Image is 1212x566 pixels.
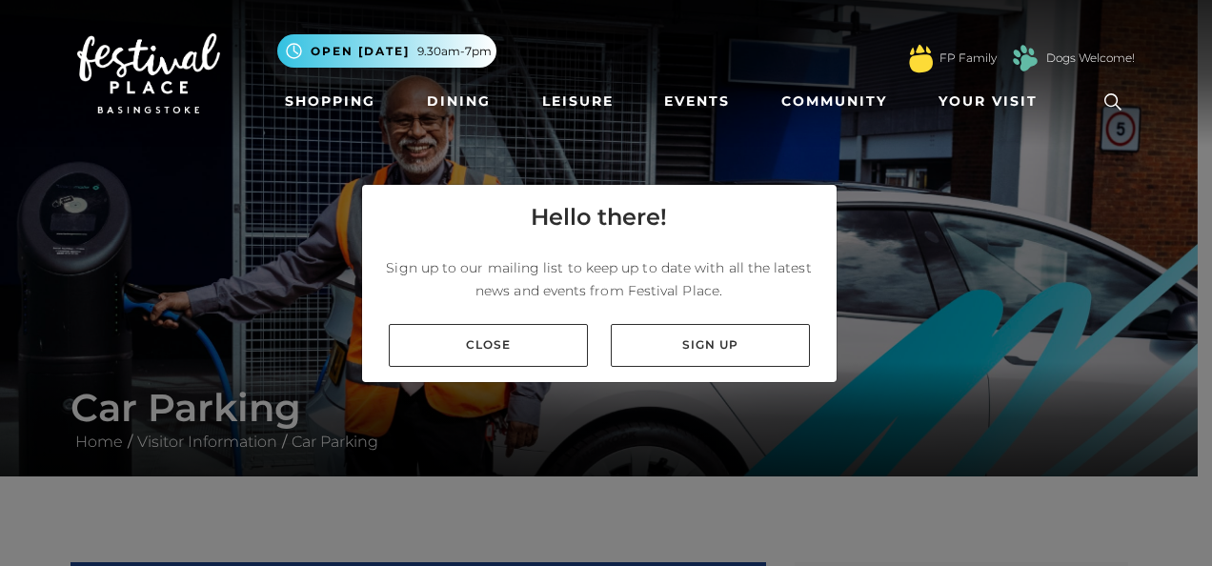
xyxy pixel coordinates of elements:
[277,34,496,68] button: Open [DATE] 9.30am-7pm
[531,200,667,234] h4: Hello there!
[277,84,383,119] a: Shopping
[656,84,737,119] a: Events
[417,43,492,60] span: 9.30am-7pm
[931,84,1055,119] a: Your Visit
[939,50,997,67] a: FP Family
[77,33,220,113] img: Festival Place Logo
[774,84,895,119] a: Community
[535,84,621,119] a: Leisure
[939,91,1038,111] span: Your Visit
[1046,50,1135,67] a: Dogs Welcome!
[377,256,821,302] p: Sign up to our mailing list to keep up to date with all the latest news and events from Festival ...
[419,84,498,119] a: Dining
[311,43,410,60] span: Open [DATE]
[389,324,588,367] a: Close
[611,324,810,367] a: Sign up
